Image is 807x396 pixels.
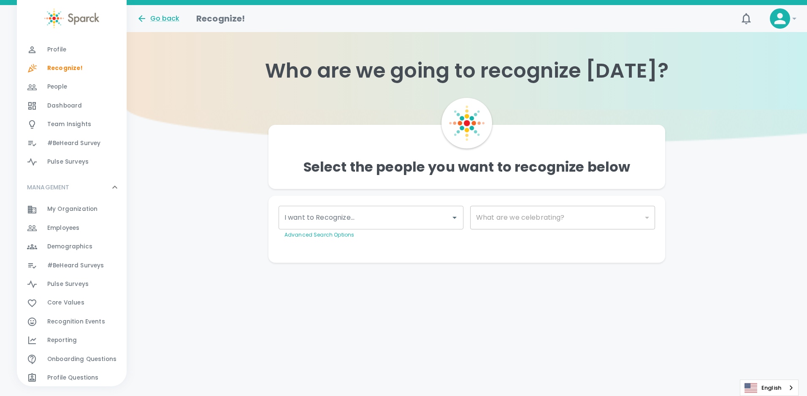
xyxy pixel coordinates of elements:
[47,224,79,232] span: Employees
[17,40,127,59] a: Profile
[47,120,91,129] span: Team Insights
[449,212,460,224] button: Open
[47,261,104,270] span: #BeHeard Surveys
[17,350,127,369] a: Onboarding Questions
[740,380,798,396] a: English
[196,12,245,25] h1: Recognize!
[137,13,179,24] button: Go back
[47,299,84,307] span: Core Values
[17,312,127,331] a: Recognition Events
[47,205,97,213] span: My Organization
[303,159,631,175] h4: Select the people you want to recognize below
[17,59,127,78] a: Recognize!
[47,374,99,382] span: Profile Questions
[17,369,127,387] a: Profile Questions
[17,331,127,350] a: Reporting
[17,237,127,256] a: Demographics
[284,231,354,238] a: Advanced Search Options
[17,200,127,218] a: My Organization
[17,22,127,175] div: GENERAL
[17,200,127,391] div: MANAGEMENT
[17,115,127,134] a: Team Insights
[449,105,485,141] img: Sparck Logo
[17,294,127,312] a: Core Values
[17,8,127,28] a: Sparck logo
[17,256,127,275] a: #BeHeard Surveys
[47,83,67,91] span: People
[47,318,105,326] span: Recognition Events
[17,175,127,200] div: MANAGEMENT
[47,355,116,364] span: Onboarding Questions
[47,46,66,54] span: Profile
[17,97,127,115] a: Dashboard
[47,158,89,166] span: Pulse Surveys
[44,8,99,28] img: Sparck logo
[740,380,799,396] div: Language
[17,275,127,294] a: Pulse Surveys
[17,134,127,153] a: #BeHeard Survey
[47,102,82,110] span: Dashboard
[47,336,77,345] span: Reporting
[47,139,100,148] span: #BeHeard Survey
[17,153,127,171] a: Pulse Surveys
[17,219,127,237] a: Employees
[47,64,83,73] span: Recognize!
[127,59,807,83] h1: Who are we going to recognize [DATE]?
[27,183,70,191] p: MANAGEMENT
[47,280,89,288] span: Pulse Surveys
[740,380,799,396] aside: Language selected: English
[47,242,92,251] span: Demographics
[17,78,127,96] a: People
